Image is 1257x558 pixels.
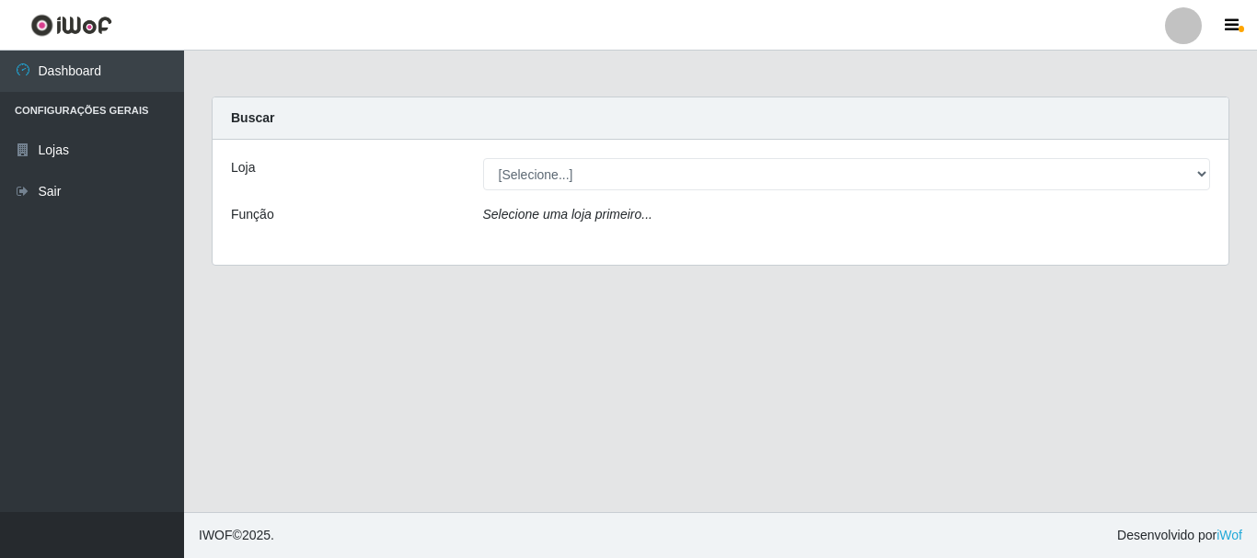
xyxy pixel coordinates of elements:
span: © 2025 . [199,526,274,545]
strong: Buscar [231,110,274,125]
img: CoreUI Logo [30,14,112,37]
label: Loja [231,158,255,177]
span: Desenvolvido por [1117,526,1242,545]
span: IWOF [199,528,233,542]
i: Selecione uma loja primeiro... [483,207,652,222]
label: Função [231,205,274,224]
a: iWof [1217,528,1242,542]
